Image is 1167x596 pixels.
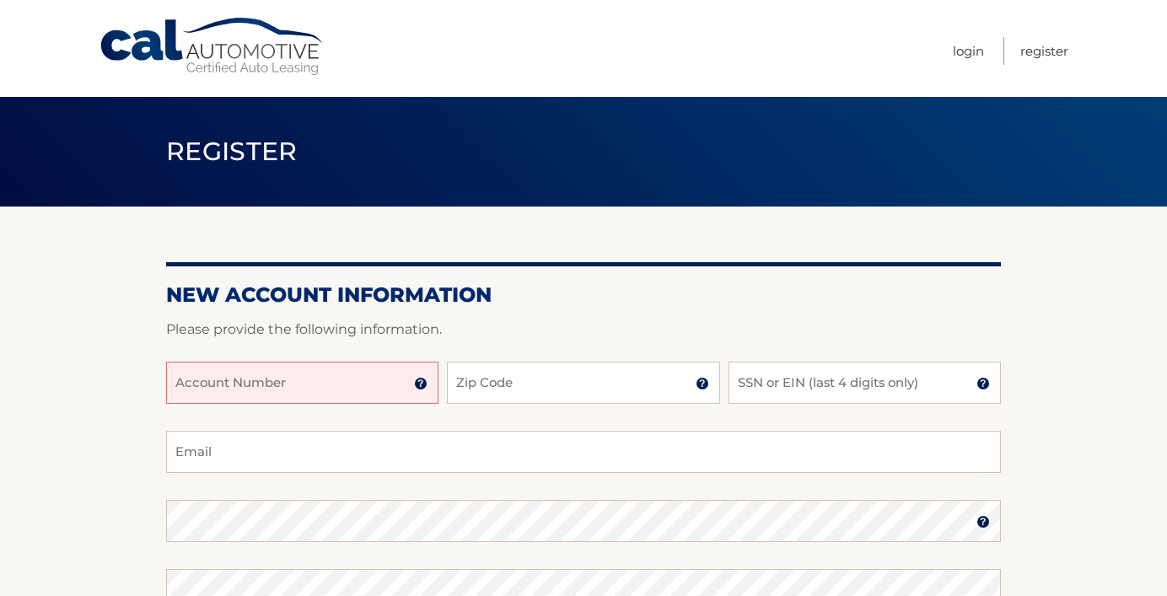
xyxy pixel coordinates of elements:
img: tooltip.svg [976,515,990,529]
input: Zip Code [447,362,719,404]
a: Register [1020,37,1068,65]
img: tooltip.svg [696,377,709,390]
a: Cal Automotive [99,17,326,77]
span: Register [166,136,298,167]
a: Login [953,37,984,65]
input: Email [166,431,1001,473]
p: Please provide the following information. [166,318,1001,341]
input: Account Number [166,362,438,404]
img: tooltip.svg [976,377,990,390]
h2: New Account Information [166,282,1001,308]
input: SSN or EIN (last 4 digits only) [729,362,1001,404]
img: tooltip.svg [414,377,428,390]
